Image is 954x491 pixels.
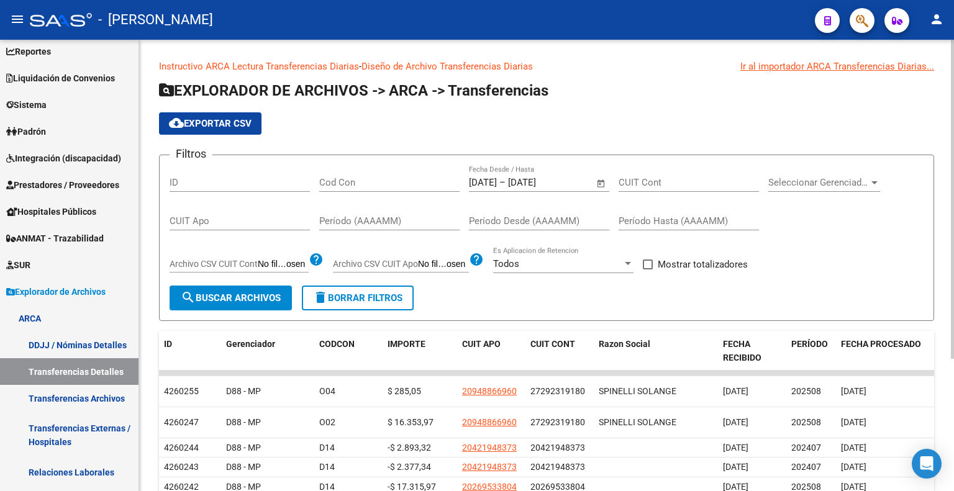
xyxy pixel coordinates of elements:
[718,331,786,372] datatable-header-cell: FECHA RECIBIDO
[226,462,261,472] span: D88 - MP
[164,417,199,427] span: 4260247
[469,177,497,188] input: Fecha inicio
[791,417,821,427] span: 202508
[594,176,609,191] button: Open calendar
[313,290,328,305] mat-icon: delete
[841,443,866,453] span: [DATE]
[10,12,25,27] mat-icon: menu
[493,258,519,269] span: Todos
[6,258,30,272] span: SUR
[462,443,517,453] span: 20421948373
[164,339,172,349] span: ID
[462,386,517,396] span: 20948866960
[6,285,106,299] span: Explorador de Archivos
[319,386,335,396] span: O04
[319,462,335,472] span: D14
[388,462,431,472] span: -$ 2.377,34
[530,460,585,474] div: 20421948373
[258,259,309,270] input: Archivo CSV CUIT Cont
[164,386,199,396] span: 4260255
[164,462,199,472] span: 4260243
[309,252,324,267] mat-icon: help
[499,177,506,188] span: –
[740,60,934,73] div: Ir al importador ARCA Transferencias Diarias...
[169,118,252,129] span: Exportar CSV
[836,331,929,372] datatable-header-cell: FECHA PROCESADO
[462,462,517,472] span: 20421948373
[6,151,121,165] span: Integración (discapacidad)
[508,177,568,188] input: Fecha fin
[723,386,748,396] span: [DATE]
[170,259,258,269] span: Archivo CSV CUIT Cont
[159,60,934,73] p: -
[723,417,748,427] span: [DATE]
[599,339,650,349] span: Razon Social
[462,339,501,349] span: CUIT APO
[388,417,434,427] span: $ 16.353,97
[530,384,585,399] div: 27292319180
[786,331,836,372] datatable-header-cell: PERÍODO
[169,115,184,130] mat-icon: cloud_download
[164,443,199,453] span: 4260244
[159,112,261,135] button: Exportar CSV
[841,339,921,349] span: FECHA PROCESADO
[319,443,335,453] span: D14
[221,331,314,372] datatable-header-cell: Gerenciador
[723,443,748,453] span: [DATE]
[594,331,718,372] datatable-header-cell: Razon Social
[226,443,261,453] span: D88 - MP
[302,286,414,310] button: Borrar Filtros
[457,331,525,372] datatable-header-cell: CUIT APO
[6,45,51,58] span: Reportes
[170,286,292,310] button: Buscar Archivos
[319,417,335,427] span: O02
[333,259,418,269] span: Archivo CSV CUIT Apo
[841,417,866,427] span: [DATE]
[723,339,761,363] span: FECHA RECIBIDO
[912,449,942,479] div: Open Intercom Messenger
[159,61,359,72] a: Instructivo ARCA Lectura Transferencias Diarias
[791,443,821,453] span: 202407
[181,292,281,304] span: Buscar Archivos
[599,386,676,396] span: SPINELLI SOLANGE
[530,415,585,430] div: 27292319180
[841,462,866,472] span: [DATE]
[929,12,944,27] mat-icon: person
[768,177,869,188] span: Seleccionar Gerenciador
[226,339,275,349] span: Gerenciador
[383,331,457,372] datatable-header-cell: IMPORTE
[314,331,358,372] datatable-header-cell: CODCON
[599,417,676,427] span: SPINELLI SOLANGE
[388,443,431,453] span: -$ 2.893,32
[530,339,575,349] span: CUIT CONT
[791,462,821,472] span: 202407
[226,417,261,427] span: D88 - MP
[170,145,212,163] h3: Filtros
[418,259,469,270] input: Archivo CSV CUIT Apo
[6,232,104,245] span: ANMAT - Trazabilidad
[181,290,196,305] mat-icon: search
[6,71,115,85] span: Liquidación de Convenios
[388,386,421,396] span: $ 285,05
[462,417,517,427] span: 20948866960
[791,339,828,349] span: PERÍODO
[791,386,821,396] span: 202508
[6,98,47,112] span: Sistema
[841,386,866,396] span: [DATE]
[98,6,213,34] span: - [PERSON_NAME]
[361,61,533,72] a: Diseño de Archivo Transferencias Diarias
[6,205,96,218] span: Hospitales Públicos
[319,339,355,349] span: CODCON
[159,82,548,99] span: EXPLORADOR DE ARCHIVOS -> ARCA -> Transferencias
[723,462,748,472] span: [DATE]
[525,331,594,372] datatable-header-cell: CUIT CONT
[159,331,221,372] datatable-header-cell: ID
[313,292,402,304] span: Borrar Filtros
[6,178,119,192] span: Prestadores / Proveedores
[6,125,46,138] span: Padrón
[388,339,425,349] span: IMPORTE
[226,386,261,396] span: D88 - MP
[530,441,585,455] div: 20421948373
[658,257,748,272] span: Mostrar totalizadores
[469,252,484,267] mat-icon: help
